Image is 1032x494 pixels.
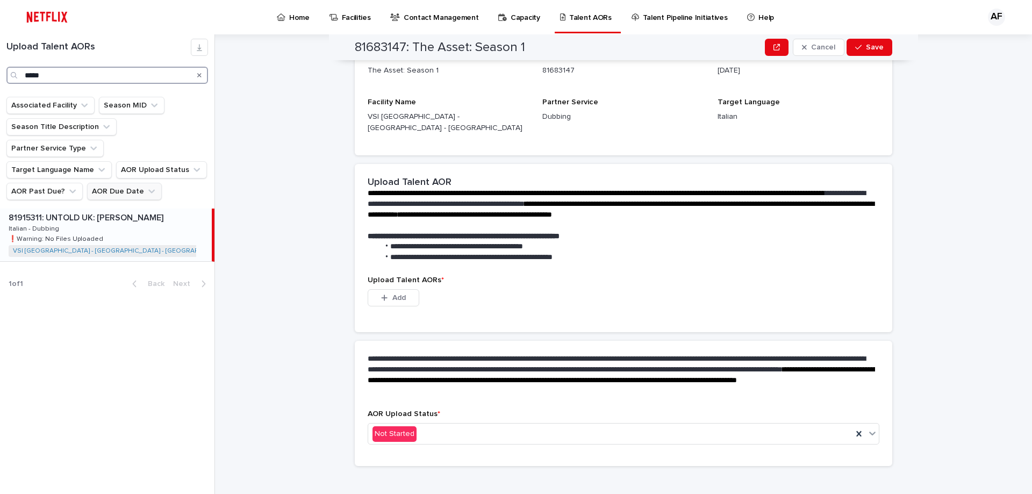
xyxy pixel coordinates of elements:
[718,111,879,123] p: Italian
[542,98,598,106] span: Partner Service
[6,67,208,84] input: Search
[542,65,704,76] p: 81683147
[9,233,105,243] p: ❗️Warning: No Files Uploaded
[811,44,835,51] span: Cancel
[392,294,406,302] span: Add
[793,39,844,56] button: Cancel
[368,177,451,189] h2: Upload Talent AOR
[368,65,529,76] p: The Asset: Season 1
[6,161,112,178] button: Target Language Name
[141,280,164,288] span: Back
[988,9,1005,26] div: AF
[13,247,231,255] a: VSI [GEOGRAPHIC_DATA] - [GEOGRAPHIC_DATA] - [GEOGRAPHIC_DATA]
[866,44,884,51] span: Save
[9,211,166,223] p: 81915311: UNTOLD UK: [PERSON_NAME]
[116,161,207,178] button: AOR Upload Status
[6,118,117,135] button: Season Title Description
[542,111,704,123] p: Dubbing
[124,279,169,289] button: Back
[87,183,162,200] button: AOR Due Date
[173,280,197,288] span: Next
[368,410,440,418] span: AOR Upload Status
[368,276,444,284] span: Upload Talent AORs
[169,279,214,289] button: Next
[6,97,95,114] button: Associated Facility
[6,183,83,200] button: AOR Past Due?
[6,140,104,157] button: Partner Service Type
[355,40,525,55] h2: 81683147: The Asset: Season 1
[368,111,529,134] p: VSI [GEOGRAPHIC_DATA] - [GEOGRAPHIC_DATA] - [GEOGRAPHIC_DATA]
[99,97,164,114] button: Season MID
[9,223,61,233] p: Italian - Dubbing
[21,6,73,28] img: ifQbXi3ZQGMSEF7WDB7W
[368,289,419,306] button: Add
[6,41,191,53] h1: Upload Talent AORs
[718,65,879,76] p: [DATE]
[847,39,892,56] button: Save
[368,98,416,106] span: Facility Name
[372,426,417,442] div: Not Started
[718,98,780,106] span: Target Language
